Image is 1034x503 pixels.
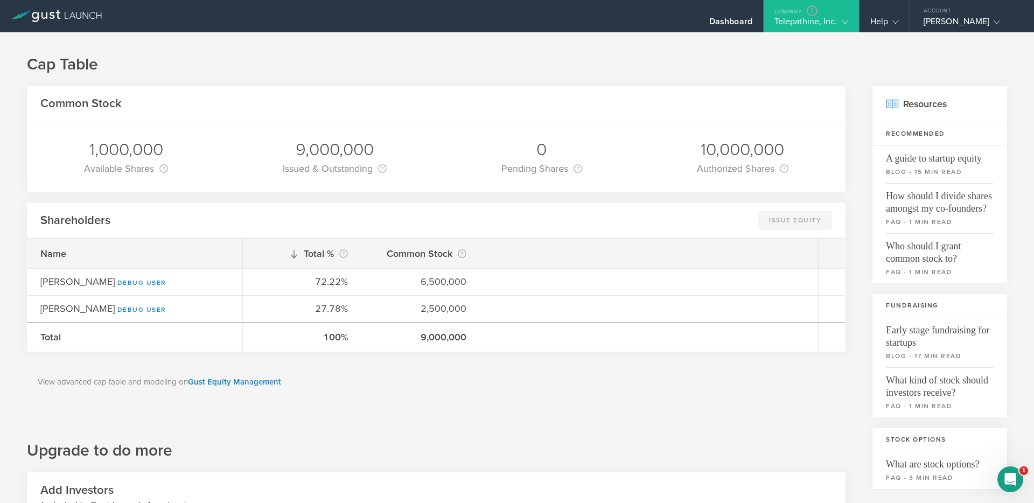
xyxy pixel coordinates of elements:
h2: Common Stock [40,96,122,111]
div: [PERSON_NAME] [40,275,229,289]
div: 27.78% [256,302,348,316]
a: What kind of stock should investors receive?faq - 1 min read [872,367,1007,417]
h3: Recommended [872,122,1007,145]
div: 72.22% [256,275,348,289]
a: What are stock options?faq - 3 min read [872,451,1007,489]
div: Available Shares [84,161,168,176]
small: faq - 1 min read [886,267,994,277]
span: 1 [1019,466,1028,475]
a: Debug User [117,306,166,313]
span: What are stock options? [886,451,994,471]
div: Issued & Outstanding [283,161,387,176]
h2: Resources [872,86,1007,122]
a: Gust Equity Management [188,377,281,387]
div: 100% [256,330,348,344]
a: How should I divide shares amongst my co-founders?faq - 1 min read [872,183,1007,233]
h1: Cap Table [27,54,1007,75]
div: Dashboard [709,16,752,32]
div: 0 [501,138,582,161]
span: How should I divide shares amongst my co-founders? [886,183,994,215]
iframe: Intercom live chat [997,466,1023,492]
h3: Fundraising [872,294,1007,317]
h3: Stock Options [872,428,1007,451]
div: Common Stock [375,246,466,261]
div: [PERSON_NAME] [40,302,229,316]
span: Who should I grant common stock to? [886,233,994,265]
div: Telepathine, Inc. [774,16,848,32]
small: blog - 17 min read [886,351,994,361]
div: 2,500,000 [375,302,466,316]
p: View advanced cap table and modeling on [38,376,835,388]
div: Total [40,330,229,344]
span: Early stage fundraising for startups [886,317,994,349]
div: 1,000,000 [84,138,168,161]
div: Name [40,247,229,261]
a: A guide to startup equityblog - 15 min read [872,145,1007,183]
div: 10,000,000 [697,138,788,161]
span: What kind of stock should investors receive? [886,367,994,399]
small: faq - 1 min read [886,217,994,227]
div: 6,500,000 [375,275,466,289]
span: A guide to startup equity [886,145,994,165]
div: Authorized Shares [697,161,788,176]
div: Help [870,16,899,32]
div: Pending Shares [501,161,582,176]
small: blog - 15 min read [886,167,994,177]
h2: Shareholders [40,213,110,228]
a: Debug User [117,279,166,287]
a: Who should I grant common stock to?faq - 1 min read [872,233,1007,283]
div: 9,000,000 [283,138,387,161]
small: faq - 1 min read [886,401,994,411]
h2: Upgrade to do more [27,429,846,462]
div: 9,000,000 [375,330,466,344]
div: Total % [256,246,348,261]
small: faq - 3 min read [886,473,994,483]
div: [PERSON_NAME] [924,16,1015,32]
a: Early stage fundraising for startupsblog - 17 min read [872,317,1007,367]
